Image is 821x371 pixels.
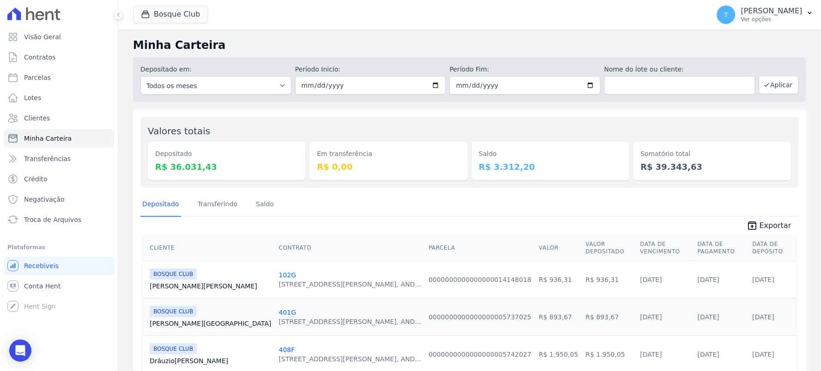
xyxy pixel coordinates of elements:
dt: Saldo [479,149,622,159]
td: R$ 936,31 [582,261,637,298]
a: Minha Carteira [4,129,114,148]
a: Visão Geral [4,28,114,46]
button: Bosque Club [133,6,208,23]
div: Open Intercom Messenger [9,340,31,362]
div: Plataformas [7,242,110,253]
dd: R$ 0,00 [317,161,460,173]
div: [STREET_ADDRESS][PERSON_NAME], AND... [279,280,421,289]
dt: Somatório total [641,149,784,159]
dd: R$ 39.343,63 [641,161,784,173]
a: 0000000000000000005742027 [429,351,532,358]
a: Recebíveis [4,257,114,275]
th: Contrato [275,235,425,261]
span: Recebíveis [24,261,59,270]
span: T [724,12,729,18]
a: Lotes [4,89,114,107]
span: Crédito [24,174,48,184]
th: Data de Pagamento [694,235,749,261]
button: T [PERSON_NAME] Ver opções [710,2,821,28]
span: Lotes [24,93,42,102]
button: Aplicar [759,76,799,94]
label: Depositado em: [140,66,192,73]
th: Valor Depositado [582,235,637,261]
p: [PERSON_NAME] [741,6,803,16]
a: [DATE] [698,276,719,283]
a: Contratos [4,48,114,66]
th: Parcela [425,235,535,261]
div: [STREET_ADDRESS][PERSON_NAME], AND... [279,354,421,364]
a: 0000000000000000005737025 [429,313,532,321]
a: [DATE] [753,276,774,283]
dt: Em transferência [317,149,460,159]
span: Transferências [24,154,71,163]
span: Exportar [760,220,791,231]
td: R$ 893,67 [535,298,582,335]
a: unarchive Exportar [739,220,799,233]
h2: Minha Carteira [133,37,806,54]
a: [PERSON_NAME][GEOGRAPHIC_DATA] [150,319,271,328]
a: [DATE] [640,351,662,358]
a: Saldo [254,193,276,217]
a: Troca de Arquivos [4,210,114,229]
a: Dráuzio[PERSON_NAME] [150,356,271,365]
span: Visão Geral [24,32,61,42]
p: Ver opções [741,16,803,23]
td: R$ 936,31 [535,261,582,298]
span: Negativação [24,195,65,204]
a: 102G [279,271,296,279]
dt: Depositado [155,149,298,159]
a: 0000000000000000014148018 [429,276,532,283]
a: Negativação [4,190,114,209]
a: Crédito [4,170,114,188]
div: [STREET_ADDRESS][PERSON_NAME], AND... [279,317,421,326]
span: BOSQUE CLUB [150,269,197,280]
a: Depositado [140,193,181,217]
th: Data de Depósito [749,235,797,261]
a: Conta Hent [4,277,114,295]
a: Transferências [4,150,114,168]
th: Valor [535,235,582,261]
span: BOSQUE CLUB [150,343,197,354]
th: Data de Vencimento [637,235,694,261]
a: [DATE] [640,313,662,321]
label: Nome do lote ou cliente: [604,65,755,74]
label: Período Fim: [450,65,601,74]
a: Parcelas [4,68,114,87]
a: [DATE] [698,351,719,358]
a: Transferindo [196,193,240,217]
a: [PERSON_NAME][PERSON_NAME] [150,281,271,291]
span: BOSQUE CLUB [150,306,197,317]
a: [DATE] [698,313,719,321]
span: Minha Carteira [24,134,72,143]
i: unarchive [747,220,758,231]
a: [DATE] [640,276,662,283]
span: Troca de Arquivos [24,215,81,224]
a: [DATE] [753,313,774,321]
a: 401G [279,309,296,316]
span: Parcelas [24,73,51,82]
dd: R$ 36.031,43 [155,161,298,173]
a: Clientes [4,109,114,127]
span: Conta Hent [24,281,61,291]
label: Período Inicío: [295,65,446,74]
span: Contratos [24,53,55,62]
label: Valores totais [148,126,210,137]
a: 408F [279,346,295,353]
td: R$ 893,67 [582,298,637,335]
th: Cliente [142,235,275,261]
span: Clientes [24,114,50,123]
a: [DATE] [753,351,774,358]
dd: R$ 3.312,20 [479,161,622,173]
